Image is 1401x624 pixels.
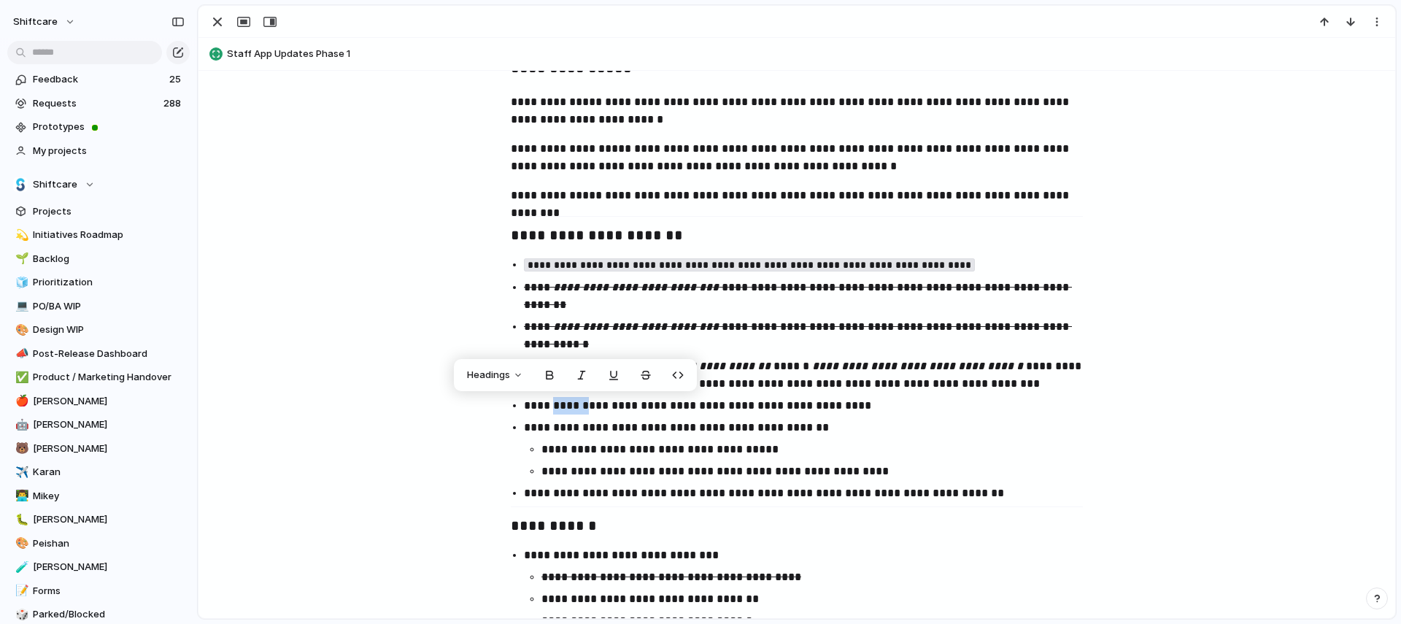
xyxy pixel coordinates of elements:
[13,15,58,29] span: shiftcare
[33,120,185,134] span: Prototypes
[33,96,159,111] span: Requests
[467,368,510,382] span: Headings
[15,345,26,362] div: 📣
[13,560,28,574] button: 🧪
[7,116,190,138] a: Prototypes
[7,580,190,602] a: 📝Forms
[33,204,185,219] span: Projects
[15,559,26,576] div: 🧪
[13,275,28,290] button: 🧊
[7,509,190,531] a: 🐛[PERSON_NAME]
[15,417,26,434] div: 🤖
[7,140,190,162] a: My projects
[33,584,185,598] span: Forms
[33,323,185,337] span: Design WIP
[33,417,185,432] span: [PERSON_NAME]
[7,438,190,460] a: 🐻[PERSON_NAME]
[7,485,190,507] a: 👨‍💻Mikey
[13,228,28,242] button: 💫
[7,271,190,293] a: 🧊Prioritization
[15,250,26,267] div: 🌱
[15,227,26,244] div: 💫
[7,296,190,317] a: 💻PO/BA WIP
[13,347,28,361] button: 📣
[169,72,184,87] span: 25
[7,533,190,555] a: 🎨Peishan
[7,556,190,578] a: 🧪[PERSON_NAME]
[13,417,28,432] button: 🤖
[163,96,184,111] span: 288
[15,393,26,409] div: 🍎
[33,347,185,361] span: Post-Release Dashboard
[33,489,185,504] span: Mikey
[33,512,185,527] span: [PERSON_NAME]
[13,465,28,479] button: ✈️
[15,298,26,315] div: 💻
[227,47,1389,61] span: Staff App Updates Phase 1
[15,535,26,552] div: 🎨
[13,536,28,551] button: 🎨
[7,461,190,483] a: ✈️Karan
[13,323,28,337] button: 🎨
[7,10,83,34] button: shiftcare
[15,464,26,481] div: ✈️
[15,606,26,623] div: 🎲
[13,489,28,504] button: 👨‍💻
[7,248,190,270] a: 🌱Backlog
[15,322,26,339] div: 🎨
[13,512,28,527] button: 🐛
[7,414,190,436] a: 🤖[PERSON_NAME]
[33,370,185,385] span: Product / Marketing Handover
[33,177,77,192] span: Shiftcare
[7,319,190,341] a: 🎨Design WIP
[33,394,185,409] span: [PERSON_NAME]
[7,390,190,412] a: 🍎[PERSON_NAME]
[13,299,28,314] button: 💻
[33,299,185,314] span: PO/BA WIP
[7,343,190,365] div: 📣Post-Release Dashboard
[7,201,190,223] a: Projects
[33,442,185,456] span: [PERSON_NAME]
[15,440,26,457] div: 🐻
[13,607,28,622] button: 🎲
[13,252,28,266] button: 🌱
[7,366,190,388] a: ✅Product / Marketing Handover
[33,465,185,479] span: Karan
[15,488,26,504] div: 👨‍💻
[458,363,532,387] button: Headings
[33,536,185,551] span: Peishan
[13,370,28,385] button: ✅
[15,582,26,599] div: 📝
[13,584,28,598] button: 📝
[7,224,190,246] a: 💫Initiatives Roadmap
[15,512,26,528] div: 🐛
[7,93,190,115] a: Requests288
[205,42,1389,66] button: Staff App Updates Phase 1
[33,560,185,574] span: [PERSON_NAME]
[13,394,28,409] button: 🍎
[33,72,165,87] span: Feedback
[15,369,26,386] div: ✅
[33,275,185,290] span: Prioritization
[15,274,26,291] div: 🧊
[33,607,185,622] span: Parked/Blocked
[33,144,185,158] span: My projects
[33,228,185,242] span: Initiatives Roadmap
[7,174,190,196] button: Shiftcare
[33,252,185,266] span: Backlog
[13,442,28,456] button: 🐻
[7,69,190,90] a: Feedback25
